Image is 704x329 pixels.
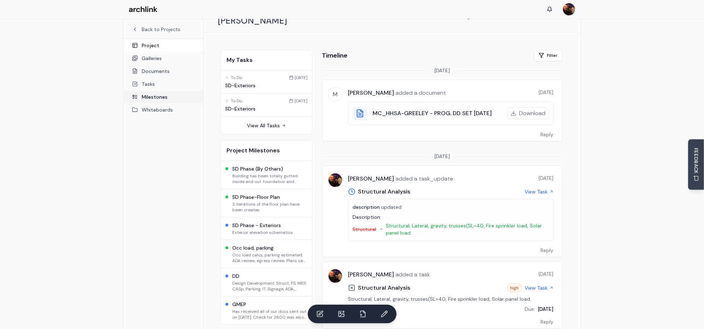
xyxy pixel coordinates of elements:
span: Download [519,109,546,118]
span: [PERSON_NAME] [348,89,394,97]
a: Whiteboards [123,103,203,116]
h3: SD Phase - Exteriors [233,222,293,229]
span: FEEDBACK [693,148,700,174]
span: high [507,283,522,293]
a: Milestones [123,90,203,103]
button: Reply [532,244,562,257]
span: To Do [231,75,242,80]
p: 3 iterations of the floor plan have been creates [233,201,308,213]
a: Back to Projects [132,26,195,33]
h3: SD Phase-Floor Plan [233,193,308,201]
span: [DATE] [538,305,554,313]
img: MARC JONES [329,269,342,283]
p: Building has been totally gutted inside and out. foundation and framing - walls and roof remain. [233,173,308,185]
span: M [329,88,342,101]
p: Has received all of our docs sent out on [DATE]. Check for 2600 was also received. Team leader sh... [233,309,308,320]
h2: Project Milestones [227,146,306,155]
button: Download [508,107,549,119]
h2: Timeline [322,50,348,60]
h3: GMEP [233,301,308,308]
img: MARC JONES [563,3,575,15]
span: [PERSON_NAME] [348,271,394,278]
span: [DATE] [539,89,554,96]
span: ​Structural; Lateral, gravity, trusses(SL=40, Fire sprinkler load, Solar panel load. [386,222,549,236]
p: Exterior elevation schematics [233,230,293,235]
span: added a document [394,89,446,97]
span: description [353,204,380,210]
button: Reply [532,128,562,141]
div: [DATE] [289,75,308,80]
span: added a task_update [394,175,453,182]
h3: SD Phase (By Others) [233,165,308,172]
span: Structural Analysis [358,284,411,292]
img: MARC JONES [329,173,342,187]
p: Design Development: Struct, FS, MEP, CASp, Parking, IT, Signage, ADA, Egress, Etc. [233,280,308,292]
a: Documents [123,65,203,78]
span: [DATE] [539,175,554,182]
span: [DATE] [434,153,450,160]
div: [DATE] [289,98,308,104]
div: updated [353,203,549,211]
h3: SD-Exteriors [225,82,308,89]
button: Send Feedback [688,139,704,190]
h3: MC_HHSA-GREELEY - PROG. DD SET [DATE] [373,109,492,118]
p: Occ load calcs, parking estimated, ADA review, egress review. Plans sent to [GEOGRAPHIC_DATA] for... [233,252,308,264]
a: View Task [525,284,554,291]
span: Due: [525,305,535,313]
p: ​Structural; Lateral, gravity, trusses(SL=40, Fire sprinkler load, Solar panel load. [348,295,554,303]
span: description : [353,213,382,221]
span: To Do [231,98,242,104]
span: [PERSON_NAME] [348,175,394,182]
h2: My Tasks [227,56,306,64]
span: [DATE] [434,67,450,74]
span: Structural Analysis [358,187,411,196]
a: View Task [525,188,554,195]
button: Reply [532,315,562,328]
a: View All Tasks [247,122,286,129]
a: Tasks [123,78,203,90]
img: Archlink [129,6,157,13]
span: [DATE] [539,270,554,278]
button: Filter [534,50,563,61]
h3: DD [233,272,308,280]
a: Project [123,39,203,52]
a: Galleries [123,52,203,65]
span: ​Structural [353,226,377,233]
span: added a task [394,271,431,278]
h3: Occ load, parking [233,244,308,251]
h3: SD-Exteriors [225,105,308,112]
